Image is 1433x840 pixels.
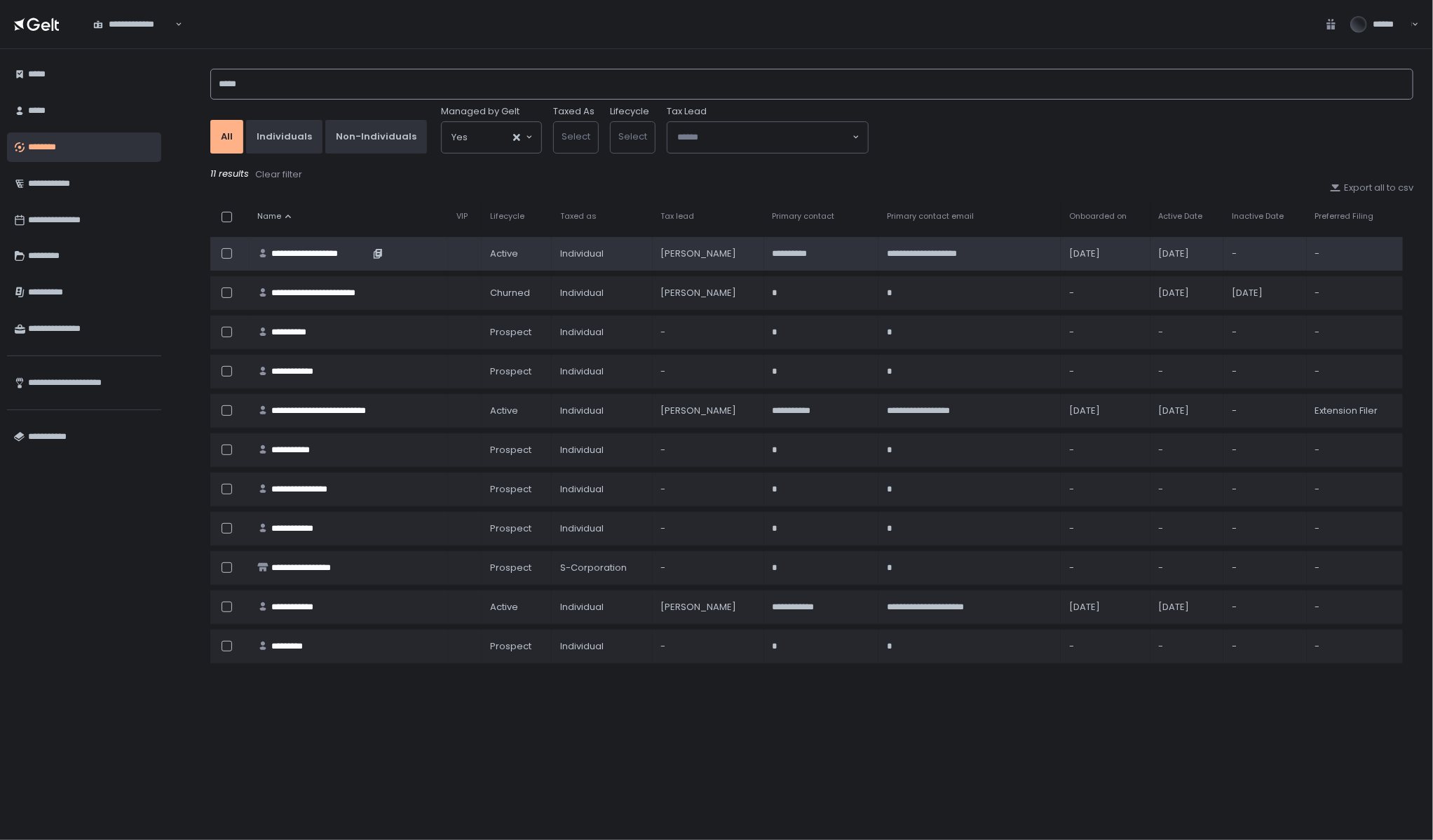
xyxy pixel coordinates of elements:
div: - [1069,522,1142,535]
button: Clear Selected [513,134,520,141]
div: Search for option [667,122,868,153]
span: prospect [490,444,531,456]
div: - [661,522,756,535]
div: [DATE] [1159,601,1216,614]
div: - [661,640,756,653]
div: Extension Filer [1315,405,1394,417]
div: - [1232,444,1298,456]
span: Managed by Gelt [441,105,519,118]
div: - [1069,483,1142,496]
span: Yes [451,130,468,144]
span: Primary contact email [887,211,974,222]
div: - [1315,326,1394,339]
div: [DATE] [1069,248,1142,260]
div: - [1315,365,1394,378]
span: Active Date [1159,211,1203,222]
div: Search for option [84,9,182,39]
span: Primary contact [773,211,835,222]
span: Lifecycle [490,211,524,222]
div: Individual [560,640,644,653]
div: Clear filter [255,168,302,181]
div: Non-Individuals [336,130,416,143]
div: [DATE] [1069,405,1142,417]
div: - [1232,405,1298,417]
div: - [1232,640,1298,653]
div: - [1069,444,1142,456]
span: active [490,248,518,260]
span: churned [490,287,530,299]
div: - [661,326,756,339]
span: active [490,601,518,614]
div: S-Corporation [560,562,644,574]
div: Export all to csv [1330,182,1413,194]
div: - [1159,483,1216,496]
div: - [1069,640,1142,653]
label: Lifecycle [610,105,649,118]
div: Individual [560,326,644,339]
span: VIP [456,211,468,222]
div: [PERSON_NAME] [661,601,756,614]
div: [DATE] [1159,248,1216,260]
div: - [1069,326,1142,339]
div: - [1315,640,1394,653]
div: - [1315,601,1394,614]
div: Individual [560,365,644,378]
div: - [1232,365,1298,378]
div: - [1069,287,1142,299]
div: [PERSON_NAME] [661,248,756,260]
div: - [1159,522,1216,535]
span: prospect [490,562,531,574]
div: - [1232,248,1298,260]
div: - [1315,287,1394,299]
span: Inactive Date [1232,211,1284,222]
span: Preferred Filing [1315,211,1374,222]
div: [PERSON_NAME] [661,405,756,417]
div: - [1315,522,1394,535]
div: - [1315,444,1394,456]
div: - [1315,562,1394,574]
input: Search for option [173,18,174,32]
div: Individual [560,248,644,260]
button: Individuals [246,120,322,154]
div: Individual [560,483,644,496]
span: prospect [490,522,531,535]
span: Taxed as [560,211,597,222]
button: All [210,120,243,154]
div: Individual [560,522,644,535]
span: prospect [490,640,531,653]
span: active [490,405,518,417]
div: Individual [560,287,644,299]
span: Name [257,211,281,222]
div: - [1232,522,1298,535]
div: - [661,483,756,496]
span: Onboarded on [1069,211,1127,222]
div: - [1069,365,1142,378]
button: Non-Individuals [325,120,427,154]
div: Individual [560,444,644,456]
input: Search for option [677,130,851,144]
div: Individual [560,405,644,417]
div: - [1232,562,1298,574]
div: - [1159,365,1216,378]
div: - [1159,444,1216,456]
span: prospect [490,483,531,496]
div: - [1232,326,1298,339]
div: - [1069,562,1142,574]
div: Search for option [442,122,541,153]
div: - [1159,562,1216,574]
div: Individual [560,601,644,614]
div: - [661,365,756,378]
div: [DATE] [1069,601,1142,614]
div: - [1315,248,1394,260]
div: - [661,444,756,456]
div: - [1159,640,1216,653]
span: Select [618,130,647,143]
span: prospect [490,365,531,378]
div: [DATE] [1232,287,1298,299]
input: Search for option [468,130,512,144]
div: [PERSON_NAME] [661,287,756,299]
div: - [1232,483,1298,496]
button: Clear filter [254,168,303,182]
label: Taxed As [553,105,595,118]
div: [DATE] [1159,405,1216,417]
